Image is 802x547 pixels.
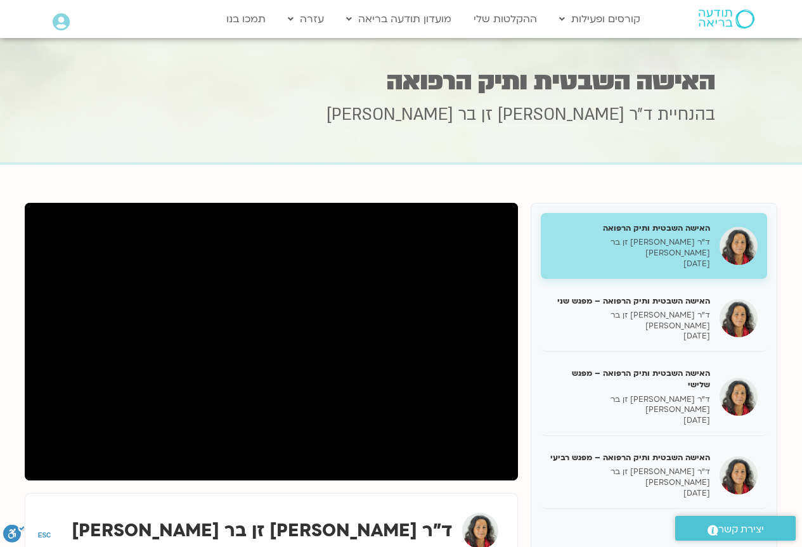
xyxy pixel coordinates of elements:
p: [DATE] [550,488,710,499]
p: ד״ר [PERSON_NAME] זן בר [PERSON_NAME] [550,467,710,488]
h1: האישה השבטית ותיק הרפואה [87,69,715,94]
p: [DATE] [550,259,710,269]
img: תודעה בריאה [699,10,754,29]
h5: האישה השבטית ותיק הרפואה – מפגש שלישי [550,368,710,390]
p: [DATE] [550,331,710,342]
a: קורסים ופעילות [553,7,647,31]
img: האישה השבטית ותיק הרפואה – מפגש שני [720,299,758,337]
a: תמכו בנו [220,7,272,31]
a: ההקלטות שלי [467,7,543,31]
p: ד״ר [PERSON_NAME] זן בר [PERSON_NAME] [550,310,710,331]
img: האישה השבטית ותיק הרפואה – מפגש שלישי [720,378,758,416]
h5: האישה השבטית ותיק הרפואה [550,222,710,234]
a: עזרה [281,7,330,31]
p: ד״ר [PERSON_NAME] זן בר [PERSON_NAME] [550,394,710,416]
strong: ד״ר [PERSON_NAME] זן בר [PERSON_NAME] [72,518,453,543]
img: האישה השבטית ותיק הרפואה – מפגש רביעי [720,456,758,494]
p: ד״ר [PERSON_NAME] זן בר [PERSON_NAME] [550,237,710,259]
a: מועדון תודעה בריאה [340,7,458,31]
img: האישה השבטית ותיק הרפואה [720,227,758,265]
a: יצירת קשר [675,516,796,541]
span: בהנחיית [657,103,715,126]
h5: האישה השבטית ותיק הרפואה – מפגש רביעי [550,452,710,463]
p: [DATE] [550,415,710,426]
h5: האישה השבטית ותיק הרפואה – מפגש שני [550,295,710,307]
span: יצירת קשר [718,521,764,538]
